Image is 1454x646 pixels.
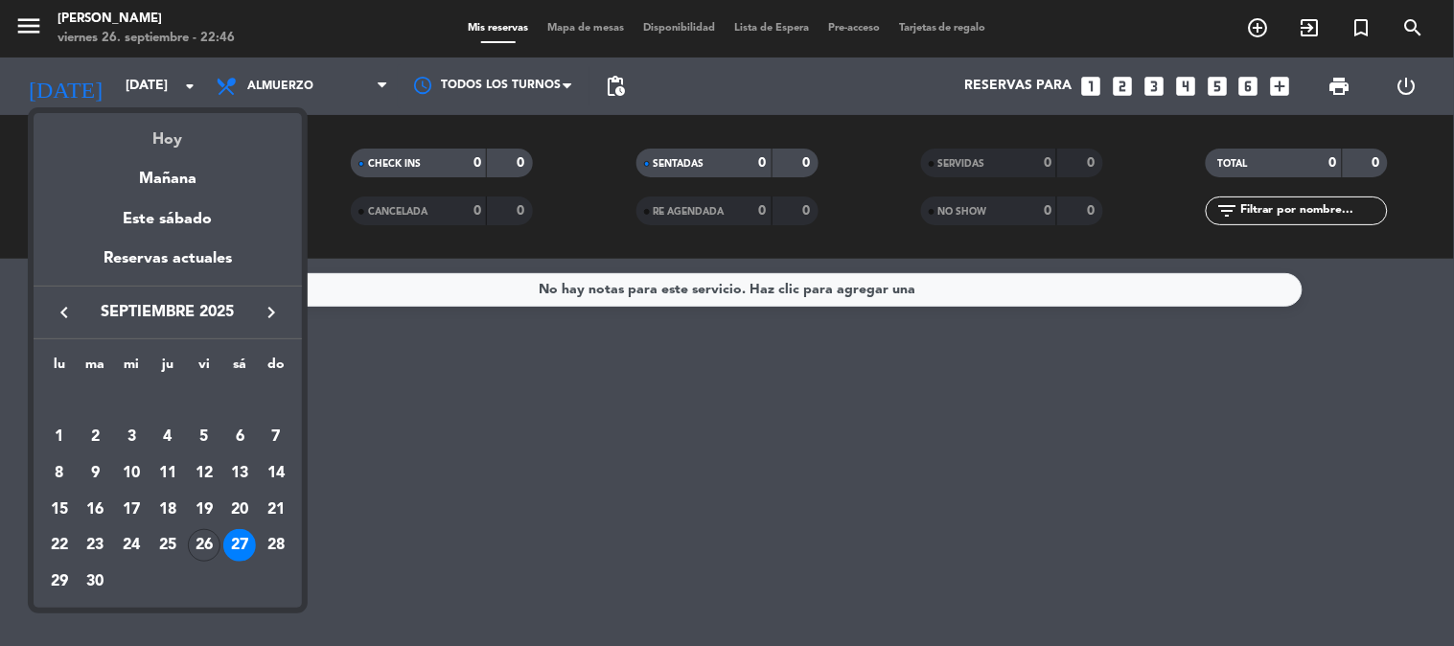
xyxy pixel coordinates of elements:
[222,527,259,564] td: 27 de septiembre de 2025
[186,527,222,564] td: 26 de septiembre de 2025
[41,354,78,383] th: lunes
[222,354,259,383] th: sábado
[41,492,78,528] td: 15 de septiembre de 2025
[78,527,114,564] td: 23 de septiembre de 2025
[150,455,186,492] td: 11 de septiembre de 2025
[47,300,81,325] button: keyboard_arrow_left
[260,301,283,324] i: keyboard_arrow_right
[258,527,294,564] td: 28 de septiembre de 2025
[186,419,222,455] td: 5 de septiembre de 2025
[41,564,78,600] td: 29 de septiembre de 2025
[150,492,186,528] td: 18 de septiembre de 2025
[115,421,148,453] div: 3
[41,527,78,564] td: 22 de septiembre de 2025
[80,529,112,562] div: 23
[186,492,222,528] td: 19 de septiembre de 2025
[41,419,78,455] td: 1 de septiembre de 2025
[188,421,220,453] div: 5
[34,113,302,152] div: Hoy
[41,455,78,492] td: 8 de septiembre de 2025
[151,494,184,526] div: 18
[78,564,114,600] td: 30 de septiembre de 2025
[223,421,256,453] div: 6
[188,457,220,490] div: 12
[78,354,114,383] th: martes
[113,527,150,564] td: 24 de septiembre de 2025
[113,455,150,492] td: 10 de septiembre de 2025
[223,457,256,490] div: 13
[258,455,294,492] td: 14 de septiembre de 2025
[43,421,76,453] div: 1
[260,494,292,526] div: 21
[53,301,76,324] i: keyboard_arrow_left
[34,246,302,286] div: Reservas actuales
[43,494,76,526] div: 15
[223,529,256,562] div: 27
[113,492,150,528] td: 17 de septiembre de 2025
[78,492,114,528] td: 16 de septiembre de 2025
[258,492,294,528] td: 21 de septiembre de 2025
[151,529,184,562] div: 25
[78,419,114,455] td: 2 de septiembre de 2025
[258,419,294,455] td: 7 de septiembre de 2025
[43,457,76,490] div: 8
[80,457,112,490] div: 9
[150,419,186,455] td: 4 de septiembre de 2025
[43,565,76,598] div: 29
[222,455,259,492] td: 13 de septiembre de 2025
[186,455,222,492] td: 12 de septiembre de 2025
[188,529,220,562] div: 26
[41,383,294,420] td: SEP.
[151,421,184,453] div: 4
[150,527,186,564] td: 25 de septiembre de 2025
[260,421,292,453] div: 7
[80,494,112,526] div: 16
[186,354,222,383] th: viernes
[150,354,186,383] th: jueves
[115,494,148,526] div: 17
[188,494,220,526] div: 19
[80,421,112,453] div: 2
[115,529,148,562] div: 24
[151,457,184,490] div: 11
[113,354,150,383] th: miércoles
[222,492,259,528] td: 20 de septiembre de 2025
[222,419,259,455] td: 6 de septiembre de 2025
[258,354,294,383] th: domingo
[223,494,256,526] div: 20
[43,529,76,562] div: 22
[81,300,254,325] span: septiembre 2025
[34,152,302,192] div: Mañana
[260,457,292,490] div: 14
[34,193,302,246] div: Este sábado
[115,457,148,490] div: 10
[113,419,150,455] td: 3 de septiembre de 2025
[254,300,288,325] button: keyboard_arrow_right
[80,565,112,598] div: 30
[260,529,292,562] div: 28
[78,455,114,492] td: 9 de septiembre de 2025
